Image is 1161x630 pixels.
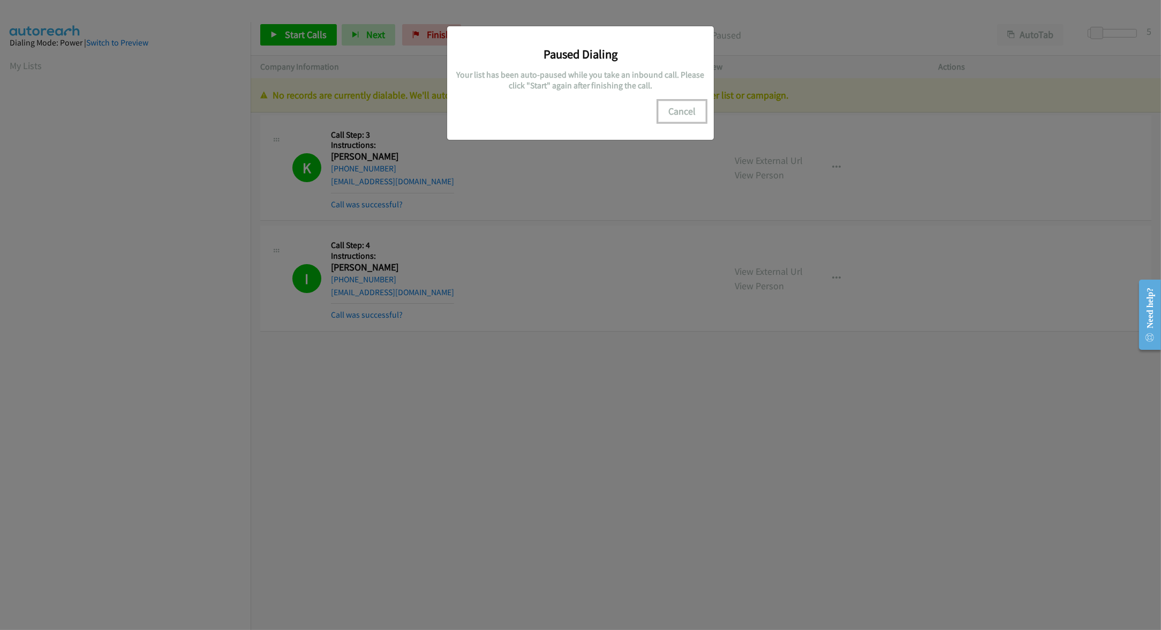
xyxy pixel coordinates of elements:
[1130,272,1161,357] iframe: Resource Center
[455,70,706,91] h5: Your list has been auto-paused while you take an inbound call. Please click "Start" again after f...
[658,101,706,122] button: Cancel
[455,47,706,62] h3: Paused Dialing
